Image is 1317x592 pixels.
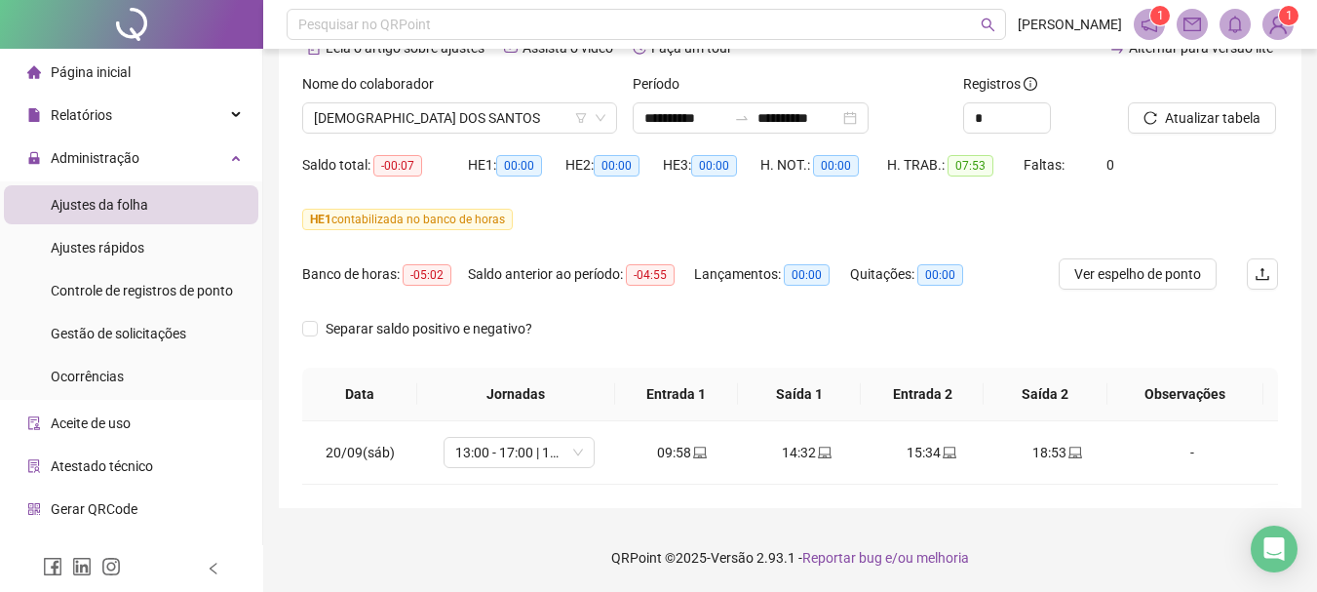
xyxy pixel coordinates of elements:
[691,446,707,459] span: laptop
[887,154,1024,177] div: H. TRAB.:
[1183,16,1201,33] span: mail
[302,154,468,177] div: Saldo total:
[813,155,859,177] span: 00:00
[850,263,987,286] div: Quitações:
[1128,102,1276,134] button: Atualizar tabela
[1141,16,1158,33] span: notification
[734,110,750,126] span: to
[1106,157,1114,173] span: 0
[51,107,112,123] span: Relatórios
[468,154,565,177] div: HE 1:
[941,446,956,459] span: laptop
[1010,442,1104,463] div: 18:53
[51,150,139,166] span: Administração
[738,368,861,421] th: Saída 1
[1286,9,1293,22] span: 1
[948,155,993,177] span: 07:53
[1279,6,1298,25] sup: Atualize o seu contato no menu Meus Dados
[1157,9,1164,22] span: 1
[51,369,124,384] span: Ocorrências
[1135,442,1250,463] div: -
[27,108,41,122] span: file
[917,264,963,286] span: 00:00
[1024,157,1067,173] span: Faltas:
[615,368,738,421] th: Entrada 1
[302,263,468,286] div: Banco de horas:
[51,458,153,474] span: Atestado técnico
[1066,446,1082,459] span: laptop
[326,445,395,460] span: 20/09(sáb)
[784,264,830,286] span: 00:00
[963,73,1037,95] span: Registros
[1024,77,1037,91] span: info-circle
[302,368,417,421] th: Data
[1143,111,1157,125] span: reload
[27,459,41,473] span: solution
[594,155,639,177] span: 00:00
[734,110,750,126] span: swap-right
[816,446,832,459] span: laptop
[1255,266,1270,282] span: upload
[760,442,854,463] div: 14:32
[101,557,121,576] span: instagram
[43,557,62,576] span: facebook
[691,155,737,177] span: 00:00
[1251,526,1298,572] div: Open Intercom Messenger
[27,416,41,430] span: audit
[496,155,542,177] span: 00:00
[885,442,979,463] div: 15:34
[51,501,137,517] span: Gerar QRCode
[403,264,451,286] span: -05:02
[51,283,233,298] span: Controle de registros de ponto
[302,209,513,230] span: contabilizada no banco de horas
[1150,6,1170,25] sup: 1
[1059,258,1217,290] button: Ver espelho de ponto
[310,213,331,226] span: HE 1
[711,550,754,566] span: Versão
[636,442,729,463] div: 09:58
[694,263,850,286] div: Lançamentos:
[981,18,995,32] span: search
[663,154,760,177] div: HE 3:
[802,550,969,566] span: Reportar bug e/ou melhoria
[626,264,675,286] span: -04:55
[207,562,220,575] span: left
[468,263,694,286] div: Saldo anterior ao período:
[302,73,446,95] label: Nome do colaborador
[595,112,606,124] span: down
[1107,368,1263,421] th: Observações
[1263,10,1293,39] img: 94755
[455,438,583,467] span: 13:00 - 17:00 | 18:00 - 22:00
[575,112,587,124] span: filter
[1123,383,1248,405] span: Observações
[27,65,41,79] span: home
[51,415,131,431] span: Aceite de uso
[760,154,887,177] div: H. NOT.:
[565,154,663,177] div: HE 2:
[1226,16,1244,33] span: bell
[314,103,605,133] span: IGLESIAS DOS SANTOS
[51,64,131,80] span: Página inicial
[51,197,148,213] span: Ajustes da folha
[373,155,422,177] span: -00:07
[51,240,144,256] span: Ajustes rápidos
[27,502,41,516] span: qrcode
[51,326,186,341] span: Gestão de solicitações
[263,524,1317,592] footer: QRPoint © 2025 - 2.93.1 -
[27,151,41,165] span: lock
[1165,107,1260,129] span: Atualizar tabela
[318,318,540,339] span: Separar saldo positivo e negativo?
[984,368,1106,421] th: Saída 2
[861,368,984,421] th: Entrada 2
[1074,263,1201,285] span: Ver espelho de ponto
[51,544,149,560] span: Central de ajuda
[417,368,615,421] th: Jornadas
[633,73,692,95] label: Período
[1018,14,1122,35] span: [PERSON_NAME]
[72,557,92,576] span: linkedin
